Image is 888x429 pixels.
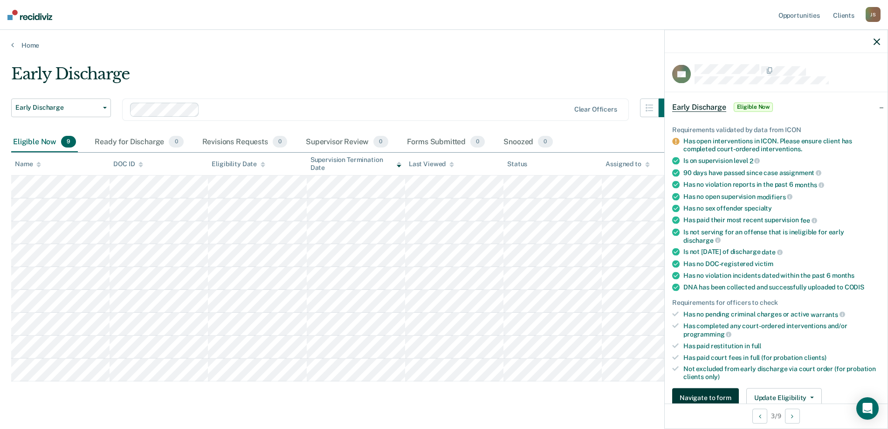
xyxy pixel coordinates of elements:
[734,102,773,112] span: Eligible Now
[113,160,143,168] div: DOC ID
[606,160,649,168] div: Assigned to
[762,248,782,256] span: date
[672,102,726,112] span: Early Discharge
[574,105,617,113] div: Clear officers
[683,137,880,153] div: Has open interventions in ICON. Please ensure client has completed court-ordered interventions.
[866,7,881,22] div: J S
[502,132,554,153] div: Snoozed
[752,408,767,423] button: Previous Opportunity
[683,248,880,256] div: Is not [DATE] of discharge
[785,408,800,423] button: Next Opportunity
[683,272,880,280] div: Has no violation incidents dated within the past 6
[11,64,677,91] div: Early Discharge
[683,365,880,381] div: Not excluded from early discharge via court order (for probation clients
[169,136,183,148] span: 0
[845,283,864,291] span: CODIS
[683,331,731,338] span: programming
[672,126,880,134] div: Requirements validated by data from ICON
[11,41,877,49] a: Home
[470,136,485,148] span: 0
[200,132,289,153] div: Revisions Requests
[795,181,824,189] span: months
[11,132,78,153] div: Eligible Now
[832,272,854,279] span: months
[665,92,888,122] div: Early DischargeEligible Now
[373,136,388,148] span: 0
[672,299,880,307] div: Requirements for officers to check
[683,216,880,225] div: Has paid their most recent supervision
[744,204,772,212] span: specialty
[683,157,880,165] div: Is on supervision level
[405,132,487,153] div: Forms Submitted
[804,353,826,361] span: clients)
[507,160,527,168] div: Status
[683,236,721,244] span: discharge
[310,156,401,172] div: Supervision Termination Date
[800,217,817,224] span: fee
[61,136,76,148] span: 9
[683,310,880,318] div: Has no pending criminal charges or active
[755,260,773,267] span: victim
[273,136,287,148] span: 0
[683,283,880,291] div: DNA has been collected and successfully uploaded to
[672,388,739,407] button: Navigate to form
[672,388,743,407] a: Navigate to form
[15,104,99,112] span: Early Discharge
[15,160,41,168] div: Name
[683,322,880,338] div: Has completed any court-ordered interventions and/or
[683,342,880,350] div: Has paid restitution in
[409,160,454,168] div: Last Viewed
[856,397,879,420] div: Open Intercom Messenger
[683,181,880,189] div: Has no violation reports in the past 6
[683,169,880,177] div: 90 days have passed since case
[683,260,880,268] div: Has no DOC-registered
[665,403,888,428] div: 3 / 9
[212,160,265,168] div: Eligibility Date
[750,157,760,164] span: 2
[538,136,552,148] span: 0
[7,10,52,20] img: Recidiviz
[93,132,185,153] div: Ready for Discharge
[811,310,845,318] span: warrants
[779,169,821,176] span: assignment
[304,132,390,153] div: Supervisor Review
[705,373,720,380] span: only)
[757,193,793,200] span: modifiers
[683,353,880,361] div: Has paid court fees in full (for probation
[683,228,880,244] div: Is not serving for an offense that is ineligible for early
[746,388,822,407] button: Update Eligibility
[683,192,880,201] div: Has no open supervision
[683,204,880,212] div: Has no sex offender
[751,342,761,349] span: full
